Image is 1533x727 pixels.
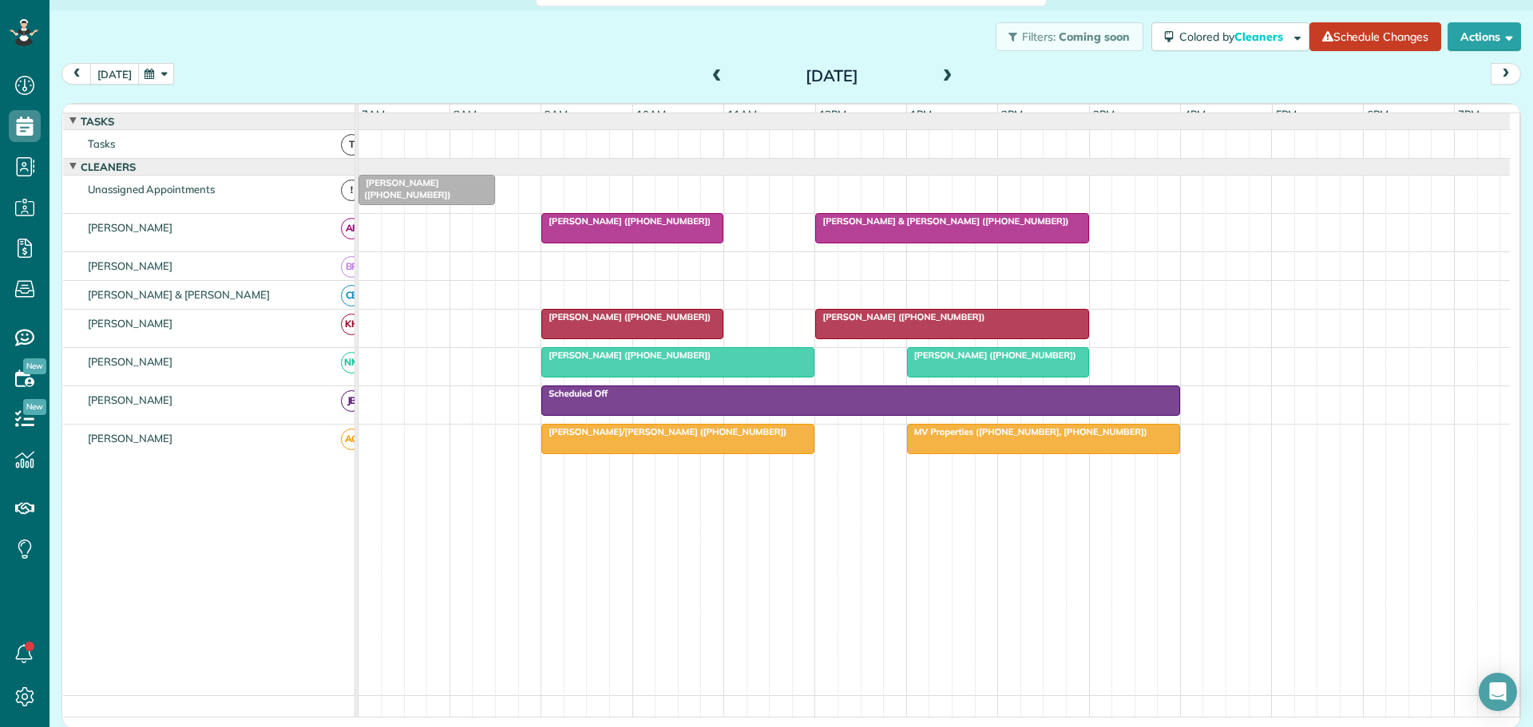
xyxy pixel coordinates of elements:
[541,108,571,121] span: 9am
[1151,22,1309,51] button: Colored byCleaners
[998,108,1026,121] span: 2pm
[85,393,176,406] span: [PERSON_NAME]
[732,67,932,85] h2: [DATE]
[77,115,117,128] span: Tasks
[341,314,362,335] span: KH
[1181,108,1209,121] span: 4pm
[541,215,711,227] span: [PERSON_NAME] ([PHONE_NUMBER])
[1309,22,1441,51] a: Schedule Changes
[1491,63,1521,85] button: next
[61,63,92,85] button: prev
[541,426,787,437] span: [PERSON_NAME]/[PERSON_NAME] ([PHONE_NUMBER])
[541,388,608,399] span: Scheduled Off
[1090,108,1118,121] span: 3pm
[724,108,760,121] span: 11am
[906,426,1148,437] span: MV Properties ([PHONE_NUMBER], [PHONE_NUMBER])
[1455,108,1483,121] span: 7pm
[541,311,711,322] span: [PERSON_NAME] ([PHONE_NUMBER])
[85,183,218,196] span: Unassigned Appointments
[1273,108,1301,121] span: 5pm
[1448,22,1521,51] button: Actions
[358,108,388,121] span: 7am
[85,355,176,368] span: [PERSON_NAME]
[541,350,711,361] span: [PERSON_NAME] ([PHONE_NUMBER])
[85,317,176,330] span: [PERSON_NAME]
[341,256,362,278] span: BR
[85,221,176,234] span: [PERSON_NAME]
[90,63,139,85] button: [DATE]
[77,160,139,173] span: Cleaners
[85,432,176,444] span: [PERSON_NAME]
[341,429,362,450] span: AG
[1059,30,1131,44] span: Coming soon
[358,177,451,200] span: [PERSON_NAME] ([PHONE_NUMBER])
[814,215,1069,227] span: [PERSON_NAME] & [PERSON_NAME] ([PHONE_NUMBER])
[906,350,1077,361] span: [PERSON_NAME] ([PHONE_NUMBER])
[1179,30,1289,44] span: Colored by
[341,180,362,201] span: !
[341,134,362,156] span: T
[23,358,46,374] span: New
[907,108,935,121] span: 1pm
[85,288,273,301] span: [PERSON_NAME] & [PERSON_NAME]
[450,108,480,121] span: 8am
[1234,30,1285,44] span: Cleaners
[341,390,362,412] span: JB
[341,218,362,239] span: AF
[816,108,850,121] span: 12pm
[85,259,176,272] span: [PERSON_NAME]
[1022,30,1056,44] span: Filters:
[85,137,118,150] span: Tasks
[23,399,46,415] span: New
[1479,673,1517,711] div: Open Intercom Messenger
[341,285,362,306] span: CB
[341,352,362,373] span: NM
[633,108,669,121] span: 10am
[1364,108,1392,121] span: 6pm
[814,311,985,322] span: [PERSON_NAME] ([PHONE_NUMBER])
